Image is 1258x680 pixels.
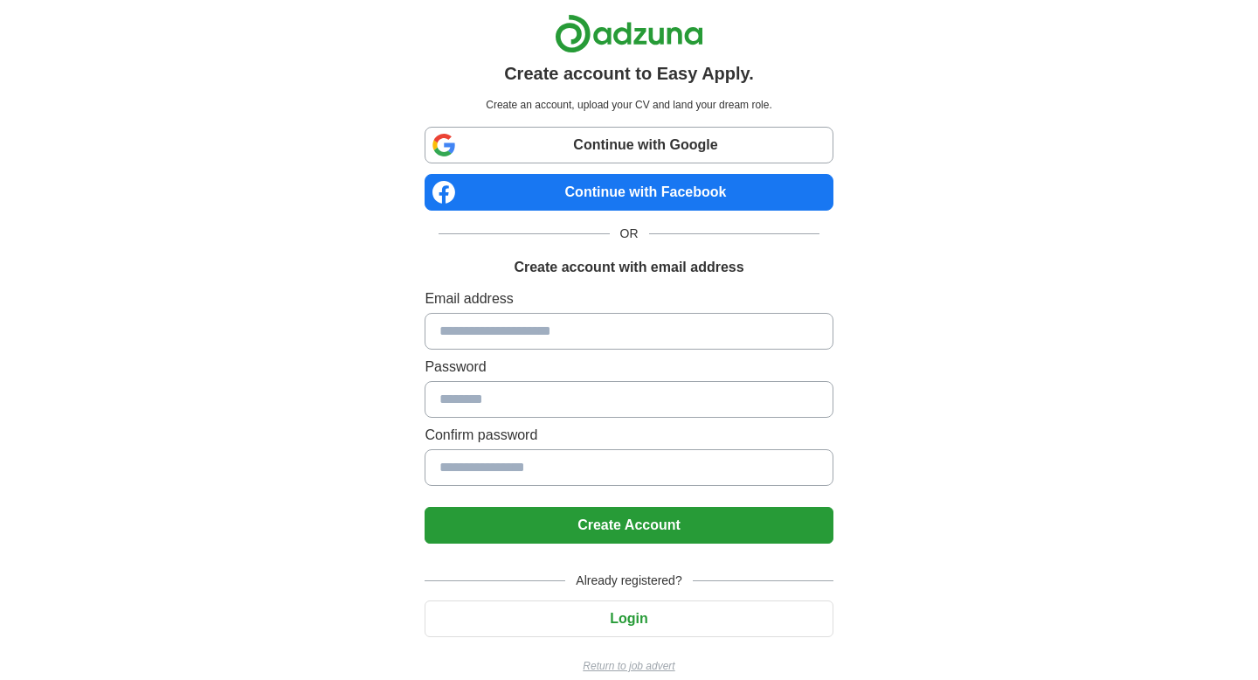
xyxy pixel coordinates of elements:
[610,225,649,243] span: OR
[425,357,833,378] label: Password
[425,425,833,446] label: Confirm password
[425,658,833,674] a: Return to job advert
[425,127,833,163] a: Continue with Google
[425,600,833,637] button: Login
[504,60,754,87] h1: Create account to Easy Apply.
[425,611,833,626] a: Login
[425,288,833,309] label: Email address
[565,572,692,590] span: Already registered?
[555,14,703,53] img: Adzuna logo
[425,174,833,211] a: Continue with Facebook
[514,257,743,278] h1: Create account with email address
[425,507,833,544] button: Create Account
[428,97,829,113] p: Create an account, upload your CV and land your dream role.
